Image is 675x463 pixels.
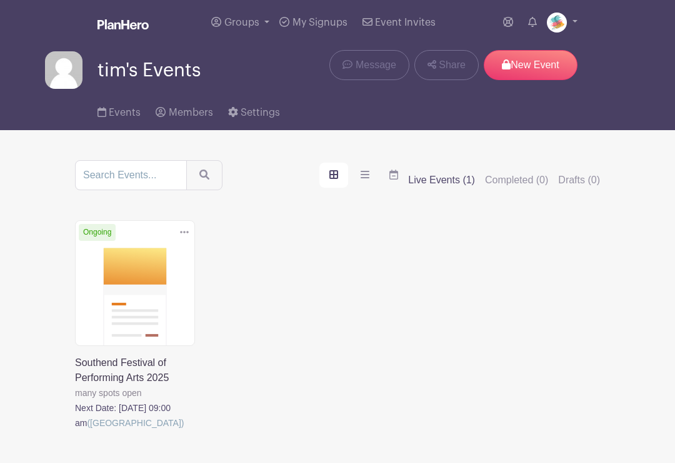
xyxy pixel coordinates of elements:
[224,18,259,28] span: Groups
[408,173,475,188] label: Live Events (1)
[97,60,201,81] span: tim's Events
[485,173,548,188] label: Completed (0)
[319,163,408,188] div: order and view
[414,50,479,80] a: Share
[375,18,436,28] span: Event Invites
[408,173,600,188] div: filters
[109,108,141,118] span: Events
[75,160,187,190] input: Search Events...
[97,19,149,29] img: logo_white-6c42ec7e38ccf1d336a20a19083b03d10ae64f83f12c07503d8b9e83406b4c7d.svg
[329,50,409,80] a: Message
[241,108,280,118] span: Settings
[484,50,577,80] p: New Event
[439,58,466,73] span: Share
[228,90,280,130] a: Settings
[292,18,347,28] span: My Signups
[547,13,567,33] img: PROFILE-IMAGE-Southend-Festival-PA-Logo.png
[97,90,141,130] a: Events
[169,108,213,118] span: Members
[356,58,396,73] span: Message
[558,173,600,188] label: Drafts (0)
[156,90,212,130] a: Members
[45,51,82,89] img: default-ce2991bfa6775e67f084385cd625a349d9dcbb7a52a09fb2fda1e96e2d18dcdb.png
